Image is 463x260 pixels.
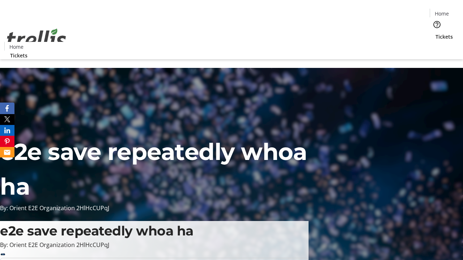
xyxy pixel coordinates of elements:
span: Home [435,10,449,17]
a: Tickets [430,33,459,40]
span: Home [9,43,24,51]
span: Tickets [10,52,27,59]
a: Tickets [4,52,33,59]
button: Help [430,17,444,32]
button: Cart [430,40,444,55]
a: Home [430,10,453,17]
span: Tickets [436,33,453,40]
img: Orient E2E Organization 2HlHcCUPqJ's Logo [4,21,69,57]
a: Home [5,43,28,51]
